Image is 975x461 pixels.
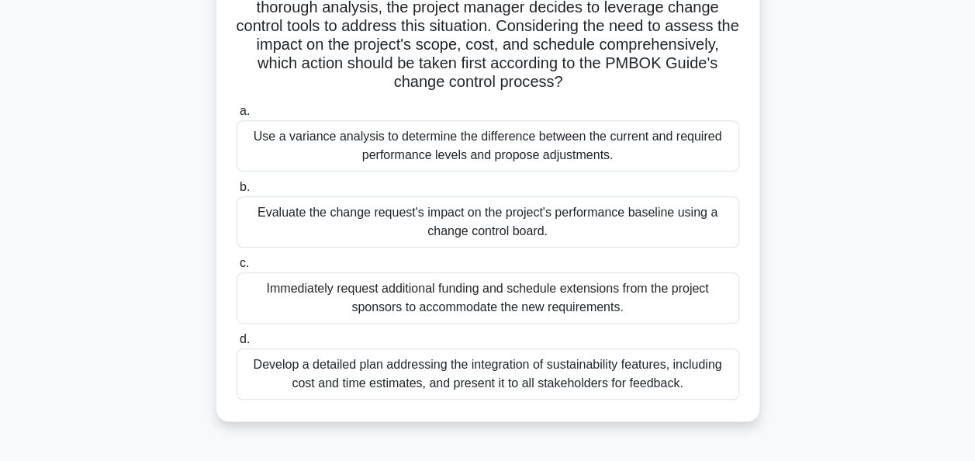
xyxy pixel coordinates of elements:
span: d. [240,332,250,345]
span: c. [240,256,249,269]
div: Evaluate the change request's impact on the project's performance baseline using a change control... [237,196,739,248]
span: a. [240,104,250,117]
span: b. [240,180,250,193]
div: Use a variance analysis to determine the difference between the current and required performance ... [237,120,739,172]
div: Immediately request additional funding and schedule extensions from the project sponsors to accom... [237,272,739,324]
div: Develop a detailed plan addressing the integration of sustainability features, including cost and... [237,348,739,400]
